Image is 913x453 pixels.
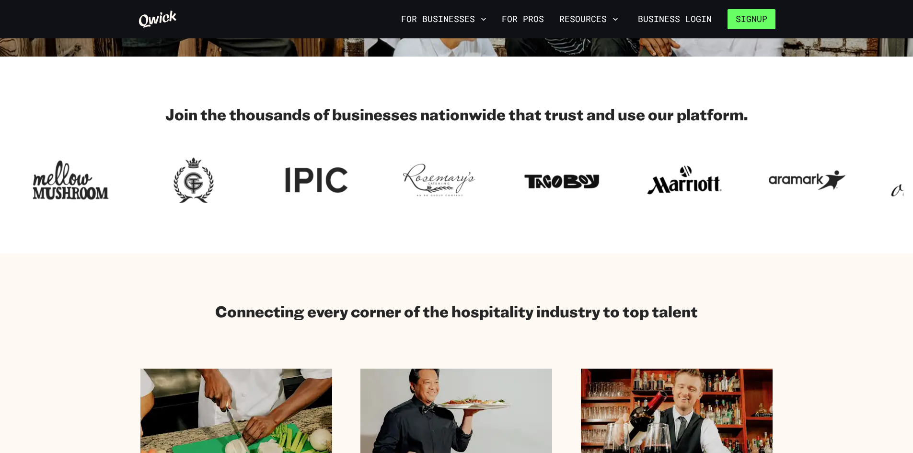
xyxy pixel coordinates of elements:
button: Signup [728,9,775,29]
img: Logo for Aramark [769,154,845,206]
img: Logo for Taco Boy [523,154,600,206]
h2: Connecting every corner of the hospitality industry to top talent [215,302,698,321]
img: Logo for Rosemary's Catering [401,154,477,206]
img: Logo for IPIC [278,154,355,206]
h2: Join the thousands of businesses nationwide that trust and use our platform. [138,105,775,124]
a: Business Login [630,9,720,29]
img: Logo for Georgian Terrace [155,154,232,206]
img: Logo for Marriott [646,154,723,206]
a: For Pros [498,11,548,27]
img: Logo for Mellow Mushroom [33,154,109,206]
button: For Businesses [397,11,490,27]
button: Resources [555,11,622,27]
